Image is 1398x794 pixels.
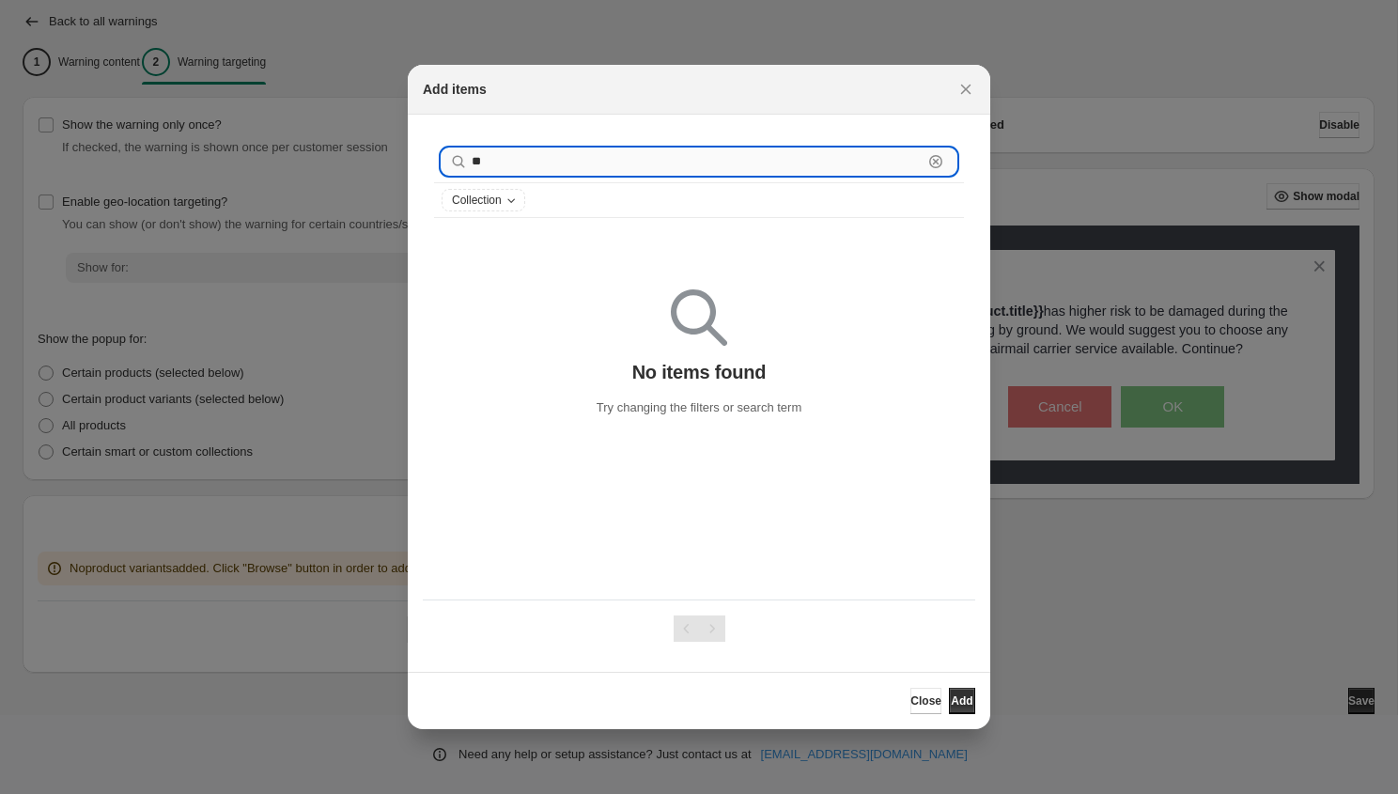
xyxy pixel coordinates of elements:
button: Clear [926,152,945,171]
img: Empty search results [671,289,727,346]
button: Add [949,688,975,714]
span: Add [951,693,972,708]
p: No items found [632,361,767,383]
span: Collection [452,193,502,208]
button: Collection [443,190,524,210]
h2: Add items [423,80,487,99]
button: Close [953,76,979,102]
p: Try changing the filters or search term [597,398,801,417]
span: Close [910,693,941,708]
button: Close [910,688,941,714]
nav: Pagination [674,615,725,642]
